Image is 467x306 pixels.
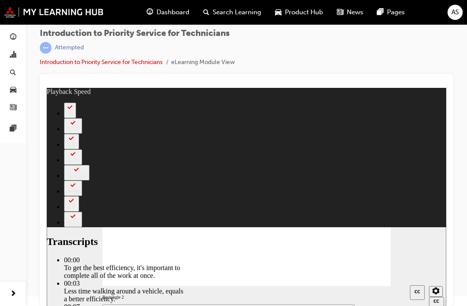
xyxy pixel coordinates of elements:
[337,7,343,18] span: news-icon
[10,104,16,112] span: news-icon
[448,5,463,20] button: AS
[387,7,405,17] span: Pages
[40,58,163,66] a: Introduction to Priority Service for Technicians
[17,192,138,200] div: 00:03
[140,3,196,21] a: guage-iconDashboard
[10,52,16,59] span: chart-icon
[40,42,51,54] span: learningRecordVerb_ATTEMPT-icon
[196,3,268,21] a: search-iconSearch Learning
[377,7,384,18] span: pages-icon
[21,23,26,29] div: 2
[40,29,235,39] span: Introduction to Priority Service for Technicians
[275,7,281,18] span: car-icon
[451,7,459,17] span: AS
[4,6,104,18] img: mmal
[17,200,138,215] div: Less time walking around a vehicle, equals a better efficiency.
[147,7,153,18] span: guage-icon
[10,289,16,300] span: next-icon
[171,58,235,68] li: eLearning Module View
[10,87,16,94] span: car-icon
[330,3,370,21] a: news-iconNews
[17,215,138,223] div: 00:07
[55,44,84,52] div: Attempted
[157,7,189,17] span: Dashboard
[213,7,261,17] span: Search Learning
[10,34,16,42] span: guage-icon
[268,3,330,21] a: car-iconProduct Hub
[10,125,16,133] span: pages-icon
[370,3,412,21] a: pages-iconPages
[285,7,323,17] span: Product Hub
[347,7,363,17] span: News
[17,15,29,30] button: 2
[203,7,209,18] span: search-icon
[10,69,16,77] span: search-icon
